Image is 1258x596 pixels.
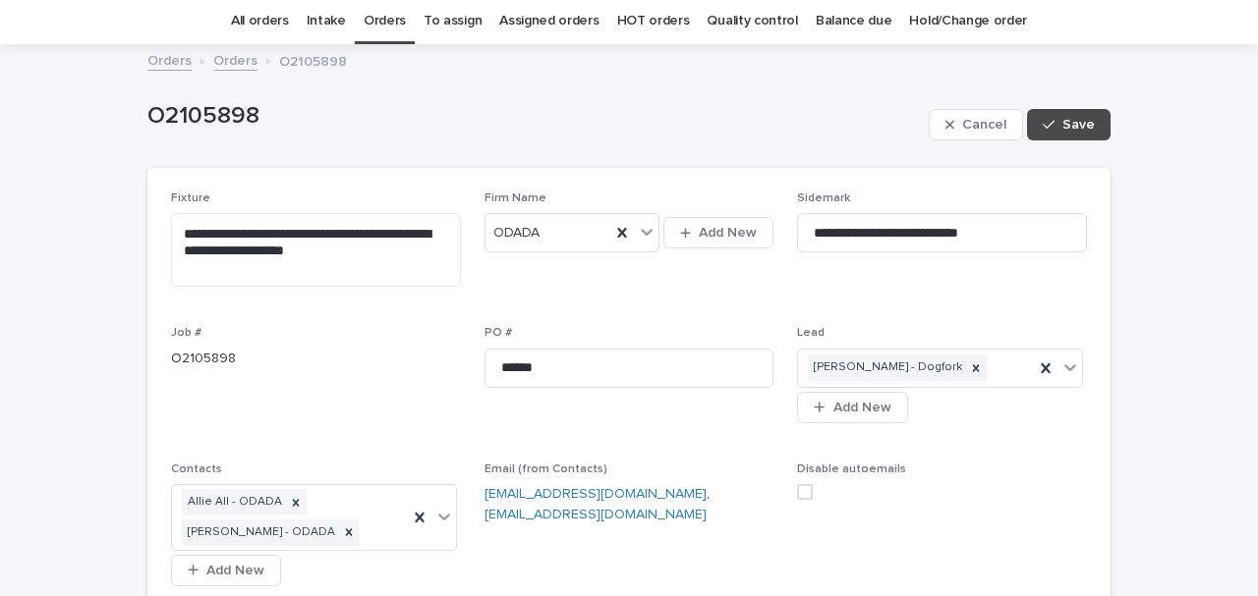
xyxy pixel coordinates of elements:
[929,109,1023,140] button: Cancel
[147,48,192,71] a: Orders
[206,564,264,577] span: Add New
[147,102,921,131] p: O2105898
[699,226,757,240] span: Add New
[808,354,965,381] div: [PERSON_NAME] - Dogfork
[663,217,773,248] button: Add New
[493,223,540,244] span: ODADA
[171,555,281,586] button: Add New
[962,118,1006,132] span: Cancel
[171,327,201,339] span: Job #
[485,327,512,339] span: PO #
[171,463,222,475] span: Contacts
[485,484,774,525] p: ,
[797,192,850,204] span: Sidemark
[171,349,461,369] p: O2105898
[213,48,257,71] a: Orders
[182,489,285,515] div: Allie All - ODADA
[171,192,210,204] span: Fixture
[182,519,338,546] div: [PERSON_NAME] - ODADA
[833,401,891,414] span: Add New
[797,327,825,339] span: Lead
[485,463,607,475] span: Email (from Contacts)
[485,487,707,501] a: [EMAIL_ADDRESS][DOMAIN_NAME]
[485,192,546,204] span: Firm Name
[1062,118,1095,132] span: Save
[1027,109,1111,140] button: Save
[797,463,906,475] span: Disable autoemails
[279,49,347,71] p: O2105898
[485,508,707,521] a: [EMAIL_ADDRESS][DOMAIN_NAME]
[797,392,907,423] button: Add New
